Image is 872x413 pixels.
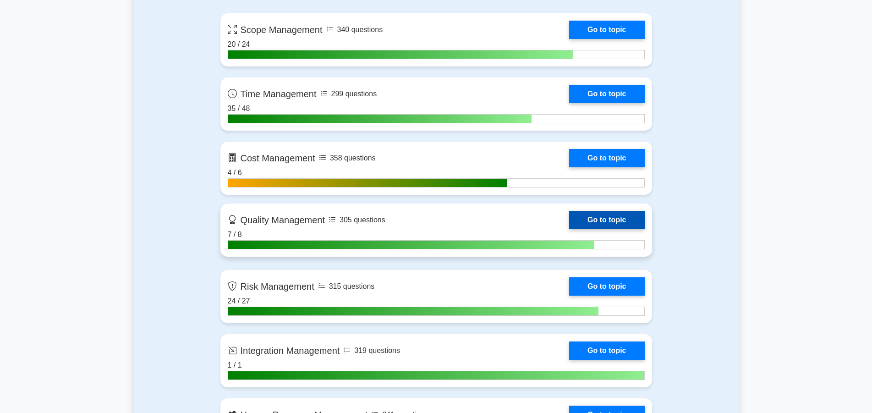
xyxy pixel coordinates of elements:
[569,211,644,229] a: Go to topic
[569,341,644,360] a: Go to topic
[569,277,644,296] a: Go to topic
[569,21,644,39] a: Go to topic
[569,149,644,167] a: Go to topic
[569,85,644,103] a: Go to topic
